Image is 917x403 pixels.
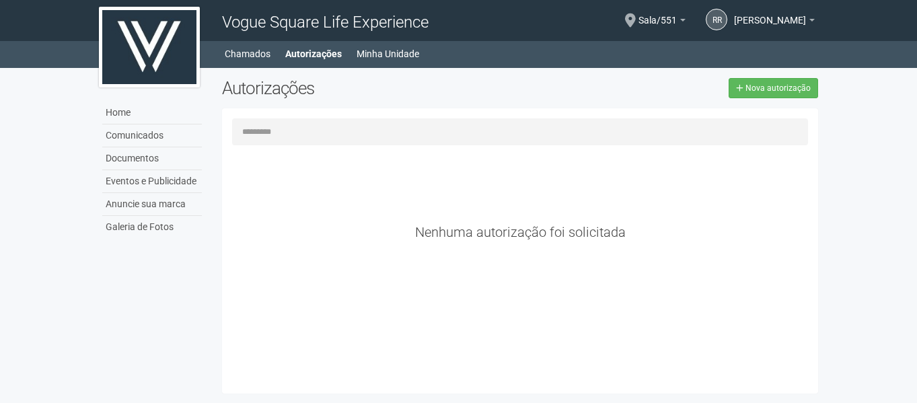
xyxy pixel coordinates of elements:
[222,78,510,98] h2: Autorizações
[102,216,202,238] a: Galeria de Fotos
[225,44,270,63] a: Chamados
[729,78,818,98] a: Nova autorização
[638,2,677,26] span: Sala/551
[102,147,202,170] a: Documentos
[734,17,815,28] a: [PERSON_NAME]
[99,7,200,87] img: logo.jpg
[102,102,202,124] a: Home
[102,193,202,216] a: Anuncie sua marca
[102,124,202,147] a: Comunicados
[638,17,686,28] a: Sala/551
[357,44,419,63] a: Minha Unidade
[706,9,727,30] a: RR
[102,170,202,193] a: Eventos e Publicidade
[222,13,429,32] span: Vogue Square Life Experience
[745,83,811,93] span: Nova autorização
[232,226,809,238] div: Nenhuma autorização foi solicitada
[285,44,342,63] a: Autorizações
[734,2,806,26] span: Ricardo Racca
